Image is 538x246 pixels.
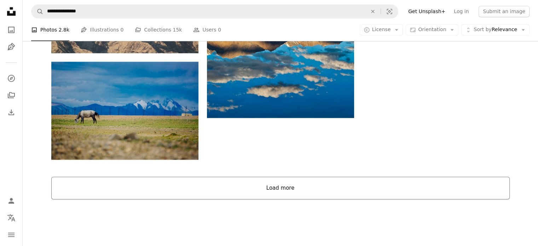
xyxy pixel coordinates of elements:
a: Illustrations 0 [81,18,123,41]
span: Sort by [474,27,491,32]
a: horse eating grass [51,107,198,114]
a: Home — Unsplash [4,4,18,20]
a: Collections 15k [135,18,182,41]
a: Users 0 [193,18,221,41]
a: Log in / Sign up [4,194,18,208]
a: Collections [4,88,18,102]
a: Illustrations [4,40,18,54]
button: Menu [4,228,18,242]
button: Clear [365,5,381,18]
span: 0 [121,26,124,34]
button: Visual search [381,5,398,18]
form: Find visuals sitewide [31,4,398,18]
span: Orientation [418,27,446,32]
span: License [372,27,391,32]
button: Sort byRelevance [461,24,530,35]
img: horse eating grass [51,62,198,160]
a: Log in [450,6,473,17]
a: Get Unsplash+ [404,6,450,17]
button: Language [4,211,18,225]
button: License [360,24,403,35]
span: 0 [218,26,221,34]
button: Submit an image [479,6,530,17]
a: Explore [4,71,18,85]
a: Download History [4,105,18,119]
span: Relevance [474,26,517,33]
button: Orientation [406,24,458,35]
button: Search Unsplash [31,5,44,18]
button: Load more [51,177,510,199]
span: 15k [173,26,182,34]
a: Photos [4,23,18,37]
